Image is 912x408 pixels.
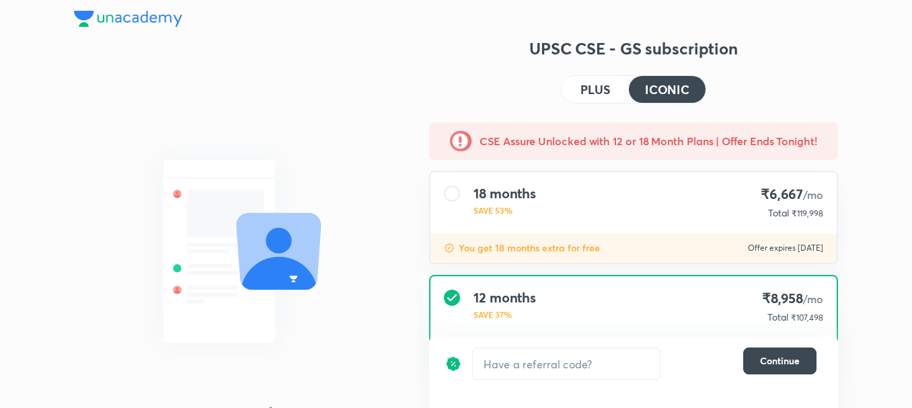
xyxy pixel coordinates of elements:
p: SAVE 53% [473,204,536,216]
p: Offer expires [DATE] [748,243,823,253]
button: ICONIC [629,76,706,103]
img: Company Logo [74,11,182,27]
p: Total [767,311,788,324]
button: PLUS [562,76,629,103]
p: Total [768,206,789,220]
h5: CSE Assure Unlocked with 12 or 18 Month Plans | Offer Ends Tonight! [480,133,817,149]
span: /mo [803,292,823,306]
img: - [450,130,471,152]
input: Have a referral code? [473,348,660,380]
img: discount [444,243,455,253]
h4: ICONIC [645,83,689,95]
span: ₹119,998 [792,208,823,218]
h4: PLUS [580,83,610,95]
span: /mo [803,188,823,202]
p: You get 18 months extra for free [459,241,600,255]
h4: 12 months [473,290,536,306]
span: ₹107,498 [791,313,823,323]
h4: 18 months [473,186,536,202]
h4: ₹8,958 [762,290,823,308]
img: LMP_066b47ebaa.svg [74,134,386,368]
p: SAVE 37% [473,309,536,321]
button: Continue [743,348,816,374]
h4: ₹6,667 [761,186,823,204]
h3: UPSC CSE - GS subscription [429,38,838,59]
img: discount [445,348,461,380]
span: Continue [760,354,800,368]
